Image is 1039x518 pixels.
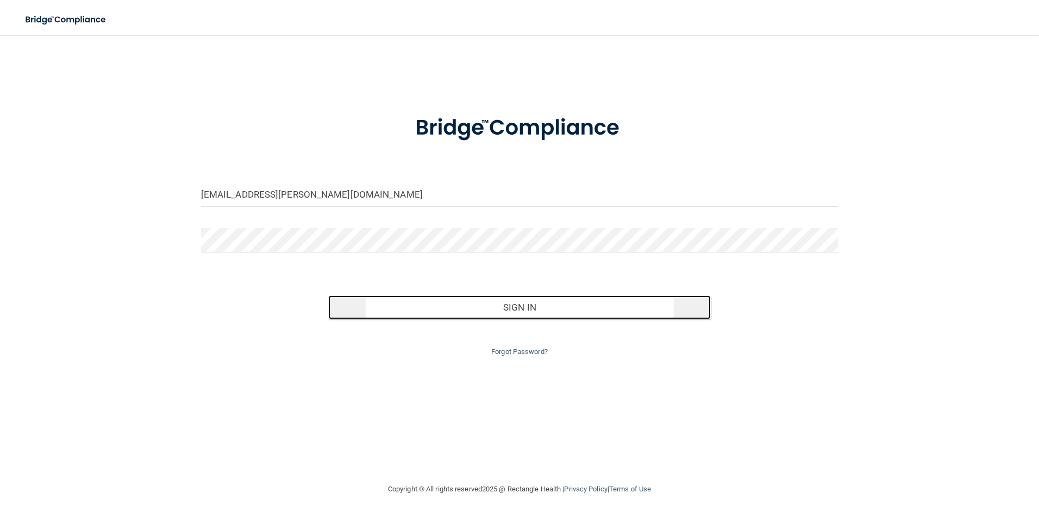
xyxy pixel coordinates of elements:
img: bridge_compliance_login_screen.278c3ca4.svg [16,9,116,31]
img: bridge_compliance_login_screen.278c3ca4.svg [393,100,646,156]
input: Email [201,182,838,207]
div: Copyright © All rights reserved 2025 @ Rectangle Health | | [321,472,718,507]
a: Terms of Use [609,485,651,493]
iframe: Drift Widget Chat Controller [851,441,1026,484]
a: Privacy Policy [564,485,607,493]
button: Sign In [328,295,711,319]
a: Forgot Password? [491,348,548,356]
